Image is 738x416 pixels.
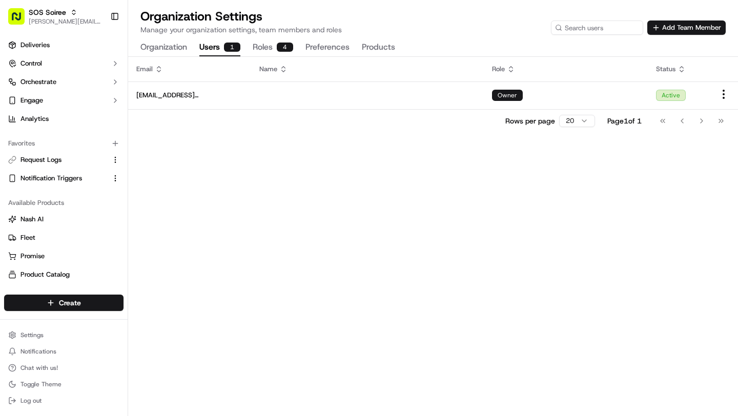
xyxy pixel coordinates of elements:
a: Notification Triggers [8,174,107,183]
button: Orchestrate [4,74,124,90]
button: SOS Soiree [29,7,66,17]
button: Promise [4,248,124,264]
div: Favorites [4,135,124,152]
button: Product Catalog [4,266,124,283]
span: Notifications [20,347,56,356]
a: Request Logs [8,155,107,164]
button: [PERSON_NAME][EMAIL_ADDRESS][DOMAIN_NAME] [29,17,102,26]
div: Role [492,65,640,74]
span: Control [20,59,42,68]
a: Product Catalog [8,270,119,279]
span: Promise [20,252,45,261]
a: Nash AI [8,215,119,224]
button: SOS Soiree[PERSON_NAME][EMAIL_ADDRESS][DOMAIN_NAME] [4,4,106,29]
span: Toggle Theme [20,380,61,388]
a: Analytics [4,111,124,127]
button: Engage [4,92,124,109]
div: Status [656,65,701,74]
button: Products [362,39,395,56]
p: Rows per page [505,116,555,126]
div: 4 [277,43,293,52]
button: Nash AI [4,211,124,227]
h1: Organization Settings [140,8,342,25]
button: Notifications [4,344,124,359]
button: Notification Triggers [4,170,124,186]
button: Organization [140,39,187,56]
p: Manage your organization settings, team members and roles [140,25,342,35]
input: Search users [551,20,643,35]
span: Fleet [20,233,35,242]
span: Notification Triggers [20,174,82,183]
button: Chat with us! [4,361,124,375]
span: Settings [20,331,44,339]
button: Create [4,295,124,311]
div: Available Products [4,195,124,211]
span: Nash AI [20,215,44,224]
div: Owner [492,90,523,101]
button: Users [199,39,240,56]
span: [EMAIL_ADDRESS][DOMAIN_NAME] [136,91,243,100]
a: Promise [8,252,119,261]
span: Chat with us! [20,364,58,372]
div: Active [656,90,686,101]
button: Request Logs [4,152,124,168]
div: Email [136,65,243,74]
span: Deliveries [20,40,50,50]
span: Orchestrate [20,77,56,87]
button: Roles [253,39,293,56]
button: Fleet [4,230,124,246]
button: Control [4,55,124,72]
span: Log out [20,397,42,405]
div: Page 1 of 1 [607,116,642,126]
span: Analytics [20,114,49,123]
div: Name [259,65,476,74]
button: Add Team Member [647,20,726,35]
button: Preferences [305,39,350,56]
button: Settings [4,328,124,342]
span: Engage [20,96,43,105]
span: Create [59,298,81,308]
a: Fleet [8,233,119,242]
button: Toggle Theme [4,377,124,391]
a: Deliveries [4,37,124,53]
span: Request Logs [20,155,61,164]
div: 1 [224,43,240,52]
span: Product Catalog [20,270,70,279]
button: Log out [4,393,124,408]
